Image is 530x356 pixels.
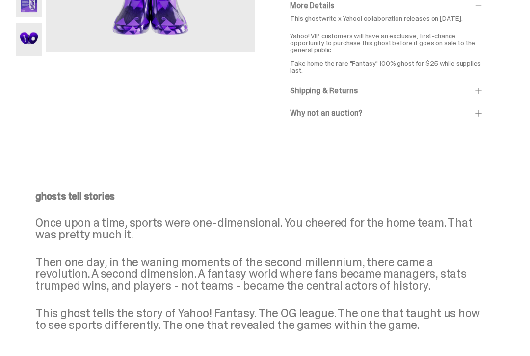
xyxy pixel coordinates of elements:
img: Yahoo-HG---7.png [16,23,42,56]
p: This ghost tells the story of Yahoo! Fantasy. The OG league. The one that taught us how to see sp... [35,307,487,331]
div: Shipping & Returns [290,86,483,96]
p: Yahoo! VIP customers will have an exclusive, first-chance opportunity to purchase this ghost befo... [290,26,483,74]
p: Then one day, in the waning moments of the second millennium, there came a revolution. A second d... [35,256,487,292]
p: Once upon a time, sports were one-dimensional. You cheered for the home team. That was pretty muc... [35,217,487,240]
span: More Details [290,0,334,11]
p: ghosts tell stories [35,191,487,201]
div: Why not an auction? [290,108,483,118]
p: This ghostwrite x Yahoo! collaboration releases on [DATE]. [290,15,483,22]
